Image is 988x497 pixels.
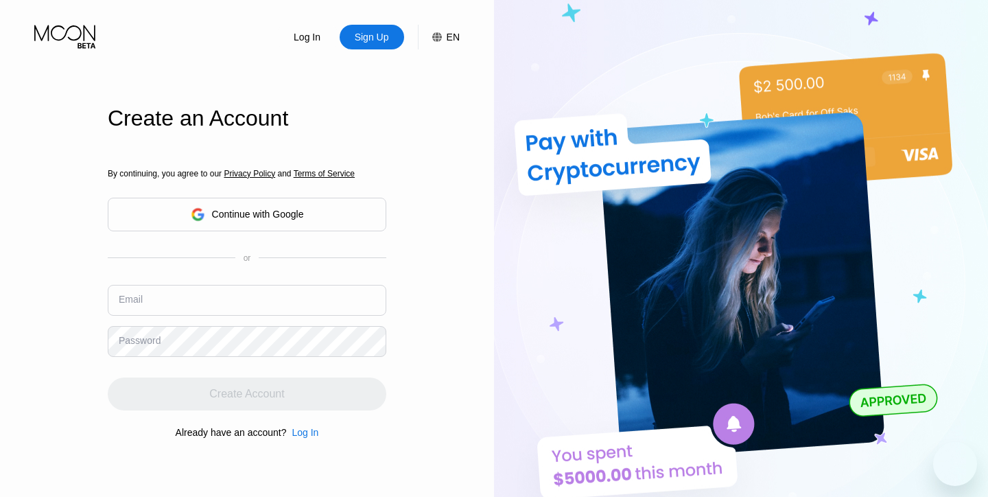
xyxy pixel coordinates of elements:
div: Log In [292,30,322,44]
span: Privacy Policy [224,169,275,178]
div: Continue with Google [108,198,386,231]
span: Terms of Service [294,169,355,178]
div: By continuing, you agree to our [108,169,386,178]
div: Sign Up [353,30,390,44]
div: Email [119,294,143,305]
iframe: Bouton de lancement de la fenêtre de messagerie [933,442,977,486]
div: Password [119,335,161,346]
div: Sign Up [340,25,404,49]
div: Already have an account? [176,427,287,438]
div: or [244,253,251,263]
div: Log In [275,25,340,49]
span: and [275,169,294,178]
div: Continue with Google [212,209,304,220]
div: Create an Account [108,106,386,131]
div: EN [447,32,460,43]
div: Log In [292,427,318,438]
div: Log In [286,427,318,438]
div: EN [418,25,460,49]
